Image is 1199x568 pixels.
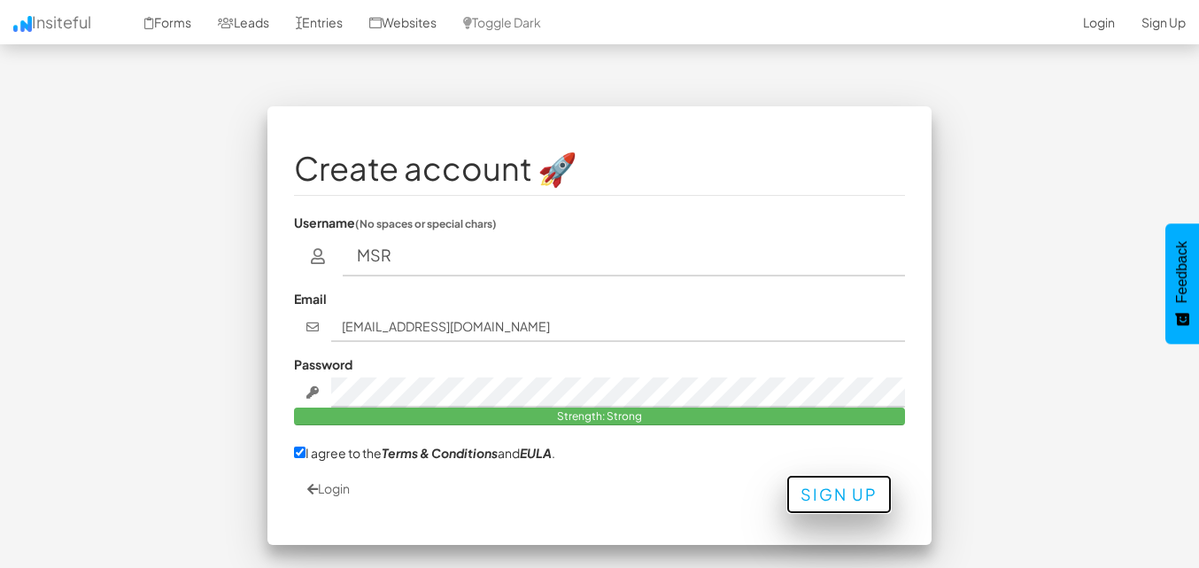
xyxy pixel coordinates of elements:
label: Email [294,290,327,307]
a: Terms & Conditions [382,445,498,461]
small: (No spaces or special chars) [355,217,497,230]
input: john@doe.com [331,312,906,342]
label: Password [294,355,352,373]
input: username [343,236,906,276]
h1: Create account 🚀 [294,151,905,186]
div: Strength: Strong [294,408,905,425]
span: Feedback [1174,241,1190,303]
button: Feedback - Show survey [1165,223,1199,344]
input: I agree to theTerms & ConditionsandEULA. [294,447,306,458]
img: icon.png [13,16,32,32]
a: EULA [520,445,552,461]
label: Username [294,214,497,231]
label: I agree to the and . [294,443,555,462]
a: Login [307,480,350,496]
button: Sign Up [786,475,892,514]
